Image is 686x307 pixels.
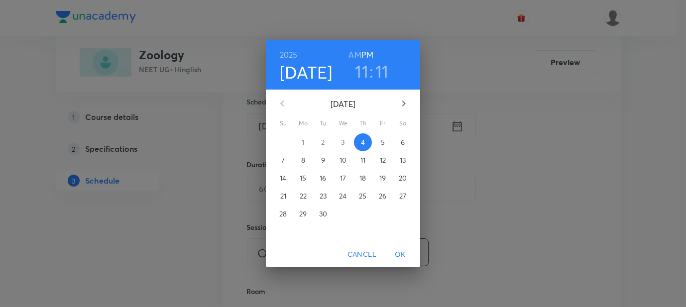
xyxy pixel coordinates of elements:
[320,191,327,201] p: 23
[343,245,380,264] button: Cancel
[354,118,372,128] span: Th
[274,151,292,169] button: 7
[274,169,292,187] button: 14
[340,155,346,165] p: 10
[360,155,365,165] p: 11
[374,118,392,128] span: Fr
[339,191,346,201] p: 24
[394,169,412,187] button: 20
[340,173,346,183] p: 17
[394,118,412,128] span: Sa
[359,191,366,201] p: 25
[399,173,407,183] p: 20
[354,133,372,151] button: 4
[374,169,392,187] button: 19
[399,191,406,201] p: 27
[394,133,412,151] button: 6
[375,61,389,82] button: 11
[394,187,412,205] button: 27
[394,151,412,169] button: 13
[334,151,352,169] button: 10
[334,118,352,128] span: We
[294,98,392,110] p: [DATE]
[314,205,332,223] button: 30
[369,61,373,82] h3: :
[401,137,405,147] p: 6
[379,173,386,183] p: 19
[354,169,372,187] button: 18
[294,205,312,223] button: 29
[274,187,292,205] button: 21
[314,187,332,205] button: 23
[348,48,361,62] button: AM
[314,169,332,187] button: 16
[321,155,325,165] p: 9
[319,209,327,219] p: 30
[374,187,392,205] button: 26
[294,187,312,205] button: 22
[294,169,312,187] button: 15
[381,137,385,147] p: 5
[274,118,292,128] span: Su
[380,155,386,165] p: 12
[280,48,298,62] button: 2025
[320,173,326,183] p: 16
[354,187,372,205] button: 25
[280,62,333,83] button: [DATE]
[281,155,285,165] p: 7
[314,118,332,128] span: Tu
[374,151,392,169] button: 12
[347,248,376,261] span: Cancel
[374,133,392,151] button: 5
[280,191,286,201] p: 21
[299,209,307,219] p: 29
[361,48,373,62] button: PM
[400,155,406,165] p: 13
[274,205,292,223] button: 28
[279,209,287,219] p: 28
[300,191,307,201] p: 22
[384,245,416,264] button: OK
[280,173,286,183] p: 14
[379,191,386,201] p: 26
[300,173,306,183] p: 15
[334,187,352,205] button: 24
[354,151,372,169] button: 11
[334,169,352,187] button: 17
[388,248,412,261] span: OK
[355,61,368,82] button: 11
[361,137,365,147] p: 4
[359,173,366,183] p: 18
[294,151,312,169] button: 8
[314,151,332,169] button: 9
[301,155,305,165] p: 8
[294,118,312,128] span: Mo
